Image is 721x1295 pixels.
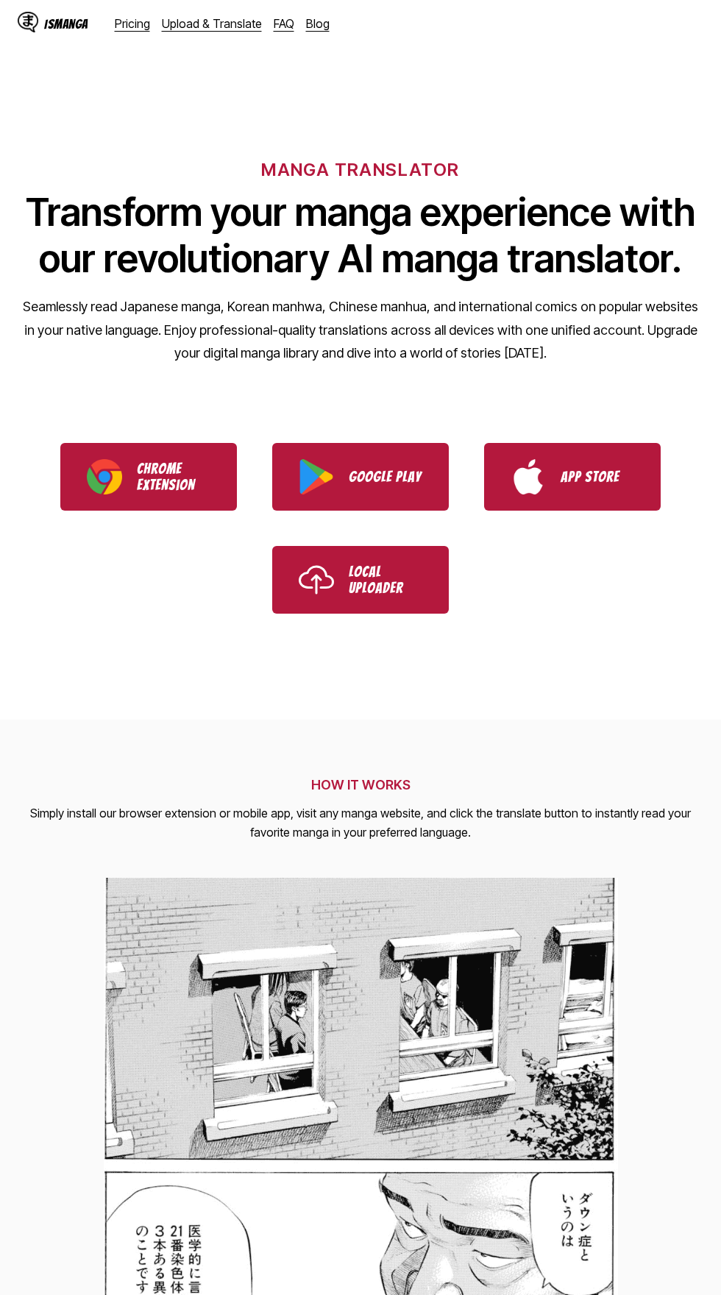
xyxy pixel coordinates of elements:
[44,17,88,31] div: IsManga
[18,12,38,32] img: IsManga Logo
[561,469,634,485] p: App Store
[306,16,330,31] a: Blog
[511,459,546,494] img: App Store logo
[272,546,449,614] a: Use IsManga Local Uploader
[87,459,122,494] img: Chrome logo
[18,804,703,842] p: Simply install our browser extension or mobile app, visit any manga website, and click the transl...
[22,295,699,365] p: Seamlessly read Japanese manga, Korean manhwa, Chinese manhua, and international comics on popula...
[349,564,422,596] p: Local Uploader
[299,562,334,597] img: Upload icon
[261,159,459,180] h6: MANGA TRANSLATOR
[484,443,661,511] a: Download IsManga from App Store
[162,16,262,31] a: Upload & Translate
[115,16,150,31] a: Pricing
[60,443,237,511] a: Download IsManga Chrome Extension
[22,189,699,282] h1: Transform your manga experience with our revolutionary AI manga translator.
[18,777,703,792] h2: HOW IT WORKS
[349,469,422,485] p: Google Play
[299,459,334,494] img: Google Play logo
[18,12,115,35] a: IsManga LogoIsManga
[272,443,449,511] a: Download IsManga from Google Play
[274,16,294,31] a: FAQ
[137,461,210,493] p: Chrome Extension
